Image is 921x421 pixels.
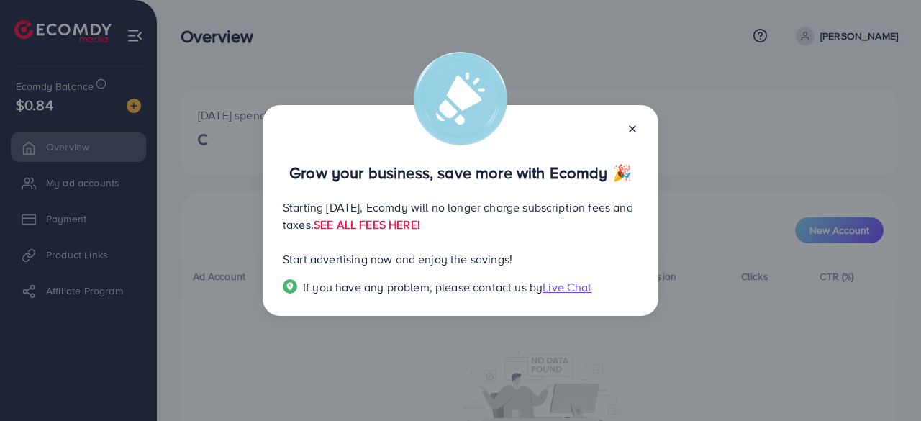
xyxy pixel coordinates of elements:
p: Starting [DATE], Ecomdy will no longer charge subscription fees and taxes. [283,199,638,233]
a: SEE ALL FEES HERE! [314,217,420,232]
img: Popup guide [283,279,297,294]
span: If you have any problem, please contact us by [303,279,543,295]
img: alert [414,52,507,145]
p: Grow your business, save more with Ecomdy 🎉 [283,164,638,181]
span: Live Chat [543,279,591,295]
p: Start advertising now and enjoy the savings! [283,250,638,268]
